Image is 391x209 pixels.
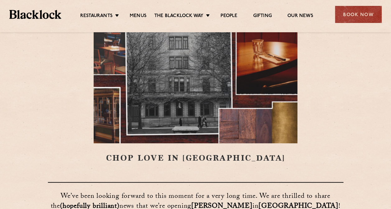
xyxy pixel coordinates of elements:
[9,10,61,19] img: BL_Textured_Logo-footer-cropped.svg
[253,13,272,19] a: Gifting
[335,6,382,23] div: Book Now
[154,13,203,19] a: The Blacklock Way
[287,13,313,19] a: Our News
[221,13,237,19] a: People
[130,13,147,19] a: Menus
[80,13,113,19] a: Restaurants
